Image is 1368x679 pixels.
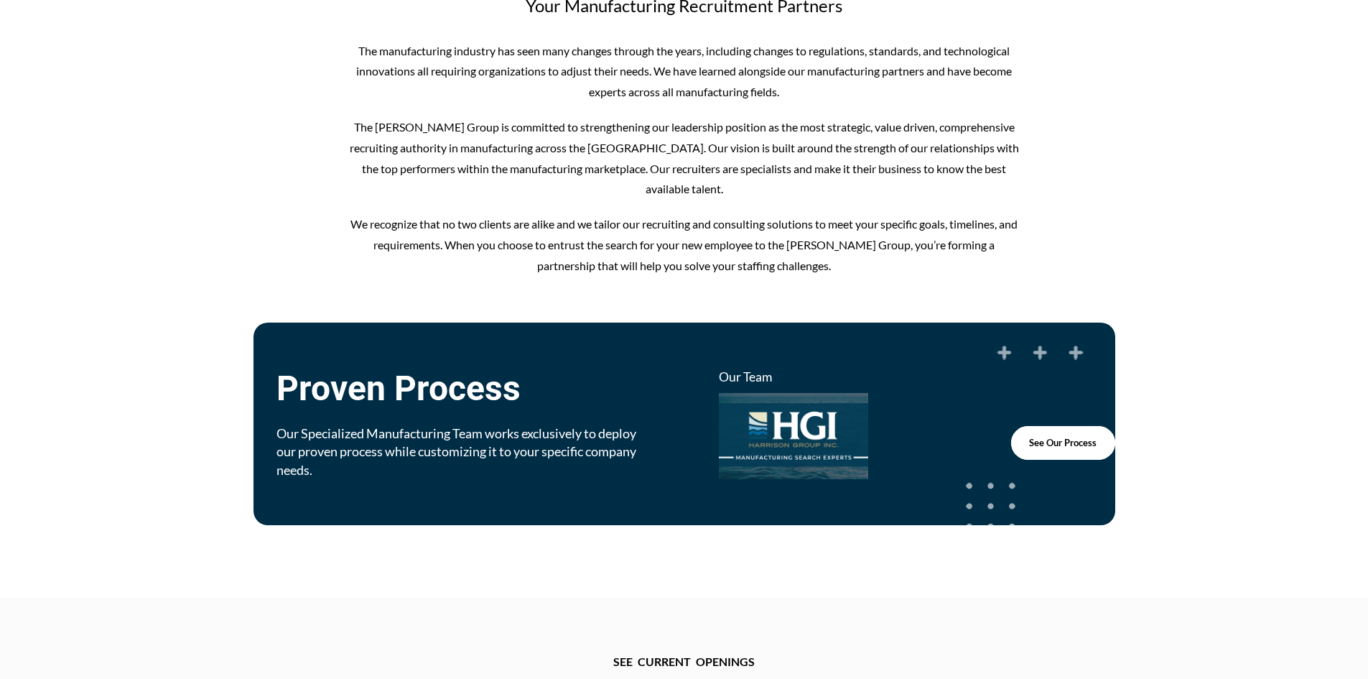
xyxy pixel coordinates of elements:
p: We recognize that no two clients are alike and we tailor our recruiting and consulting solutions ... [349,214,1019,276]
p: The [PERSON_NAME] Group is committed to strengthening our leadership position as the most strateg... [349,117,1019,200]
img: HGI Manufacturing Search Experts [715,391,871,479]
span: See Our Process [1029,438,1097,448]
div: Our Team [719,369,868,387]
a: See Our Process [1011,426,1115,460]
p: The manufacturing industry has seen many changes through the years, including changes to regulati... [349,41,1019,103]
div: Our Specialized Manufacturing Team works exclusively to deploy our proven process while customizi... [276,425,656,479]
a: HGI Manufacturing Search Experts [719,393,868,477]
span: Proven Process [276,369,656,408]
h2: See current openings [282,656,1087,668]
